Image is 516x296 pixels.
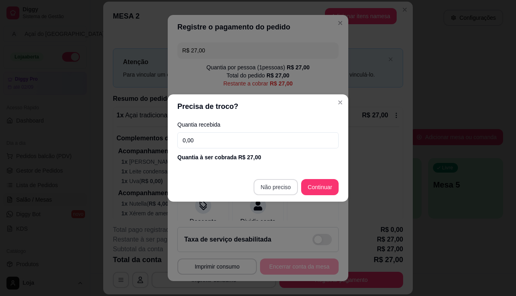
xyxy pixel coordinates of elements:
[254,179,298,195] button: Não preciso
[177,153,339,161] div: Quantia à ser cobrada R$ 27,00
[301,179,339,195] button: Continuar
[177,122,339,127] label: Quantia recebida
[334,96,347,109] button: Close
[168,94,348,119] header: Precisa de troco?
